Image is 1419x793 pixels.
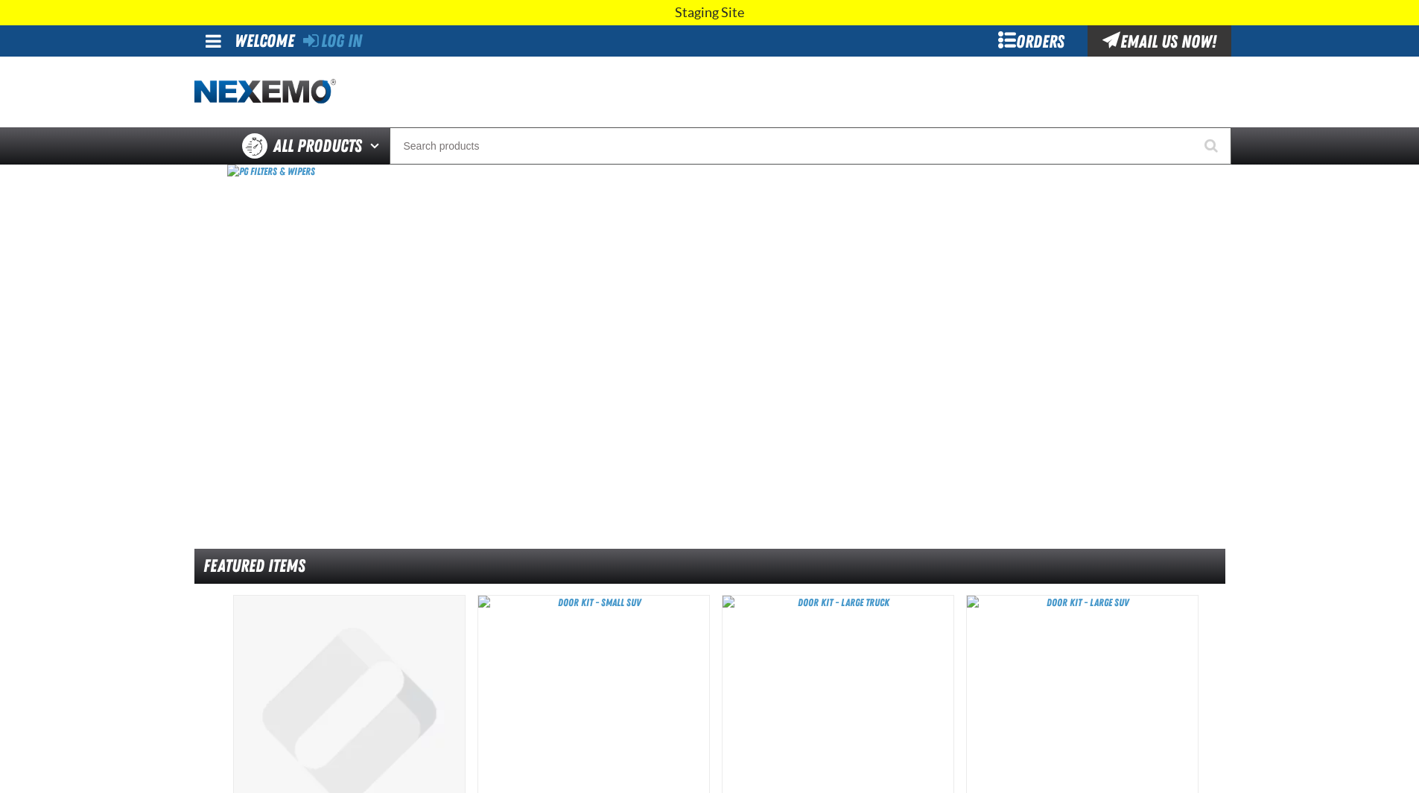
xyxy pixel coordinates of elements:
[1194,127,1231,165] button: Start Searching
[390,127,1231,165] input: Search
[1088,25,1231,57] div: Email Us Now!
[303,31,362,51] a: Log In
[365,127,390,165] button: Open All Products pages
[227,165,1193,500] img: PG Filters & Wipers
[194,549,1225,584] div: Featured Items
[235,25,294,55] div: Welcome
[194,79,336,105] img: Nexemo logo
[976,25,1088,57] div: Orders
[273,133,362,159] span: All Products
